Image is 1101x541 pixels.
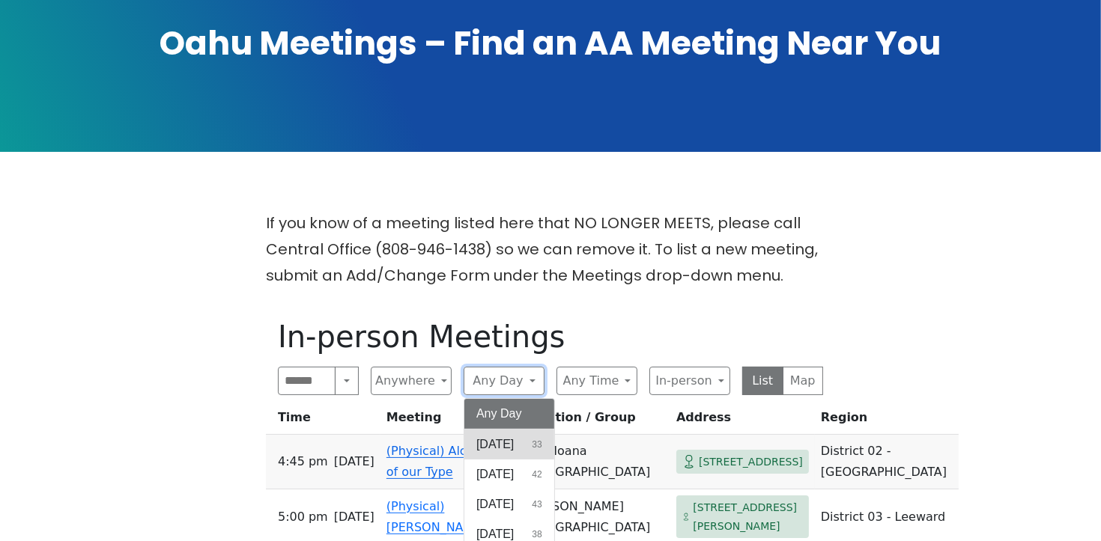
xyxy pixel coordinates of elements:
[476,435,514,453] span: [DATE]
[278,367,336,395] input: Search
[532,438,542,451] span: 33 results
[670,407,815,435] th: Address
[699,453,803,471] span: [STREET_ADDRESS]
[693,498,803,535] span: [STREET_ADDRESS][PERSON_NAME]
[278,451,328,472] span: 4:45 PM
[335,367,359,395] button: Search
[26,21,1075,66] h1: Oahu Meetings – Find an AA Meeting Near You
[476,495,514,513] span: [DATE]
[266,407,380,435] th: Time
[742,367,783,395] button: List
[278,507,328,528] span: 5:00 PM
[532,528,542,541] span: 38 results
[518,407,670,435] th: Location / Group
[380,407,518,435] th: Meeting
[464,489,554,519] button: [DATE]43 results
[518,435,670,489] td: Ala Moana [GEOGRAPHIC_DATA]
[278,319,823,355] h1: In-person Meetings
[532,498,542,511] span: 43 results
[386,444,509,479] a: (Physical) Alcoholics of our Type
[532,468,542,481] span: 42 results
[464,430,554,459] button: [DATE]33 results
[334,451,374,472] span: [DATE]
[386,499,486,534] a: (Physical) [PERSON_NAME]
[783,367,824,395] button: Map
[815,407,959,435] th: Region
[815,435,959,489] td: District 02 - [GEOGRAPHIC_DATA]
[266,210,835,289] p: If you know of a meeting listed here that NO LONGER MEETS, please call Central Office (808-946-14...
[464,459,554,489] button: [DATE]42 results
[649,367,730,395] button: In-person
[464,367,545,395] button: Any Day
[476,465,514,483] span: [DATE]
[556,367,637,395] button: Any Time
[464,399,554,429] button: Any Day
[371,367,452,395] button: Anywhere
[334,507,374,528] span: [DATE]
